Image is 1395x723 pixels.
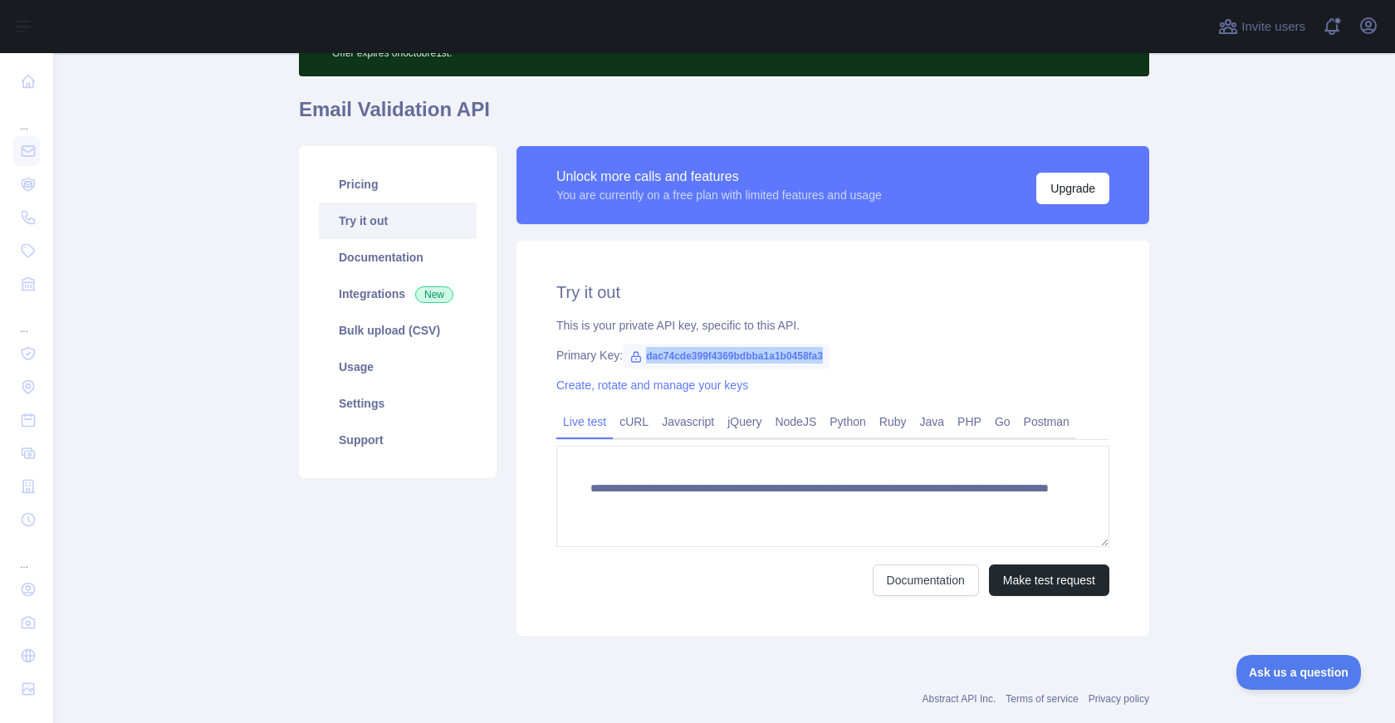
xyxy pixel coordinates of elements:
[913,408,952,435] a: Java
[299,96,1149,136] h1: Email Validation API
[13,302,40,335] div: ...
[556,187,882,203] div: You are currently on a free plan with limited features and usage
[556,317,1109,334] div: This is your private API key, specific to this API.
[415,286,453,303] span: New
[873,564,979,596] a: Documentation
[13,100,40,133] div: ...
[319,239,477,276] a: Documentation
[988,408,1017,435] a: Go
[768,408,823,435] a: NodeJS
[1089,693,1149,705] a: Privacy policy
[623,344,830,369] span: dac74cde399f4369bdbba1a1b0458fa3
[556,347,1109,364] div: Primary Key:
[1017,408,1076,435] a: Postman
[319,312,477,349] a: Bulk upload (CSV)
[655,408,721,435] a: Javascript
[319,166,477,203] a: Pricing
[1006,693,1078,705] a: Terms of service
[556,167,882,187] div: Unlock more calls and features
[556,408,613,435] a: Live test
[319,349,477,385] a: Usage
[1036,173,1109,204] button: Upgrade
[1241,17,1305,37] span: Invite users
[556,379,748,392] a: Create, rotate and manage your keys
[989,564,1109,596] button: Make test request
[1215,13,1309,40] button: Invite users
[319,422,477,458] a: Support
[556,281,1109,304] h2: Try it out
[319,276,477,312] a: Integrations New
[319,385,477,422] a: Settings
[13,538,40,571] div: ...
[319,203,477,239] a: Try it out
[923,693,996,705] a: Abstract API Inc.
[613,408,655,435] a: cURL
[721,408,768,435] a: jQuery
[873,408,913,435] a: Ruby
[823,408,873,435] a: Python
[1236,655,1362,690] iframe: Toggle Customer Support
[951,408,988,435] a: PHP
